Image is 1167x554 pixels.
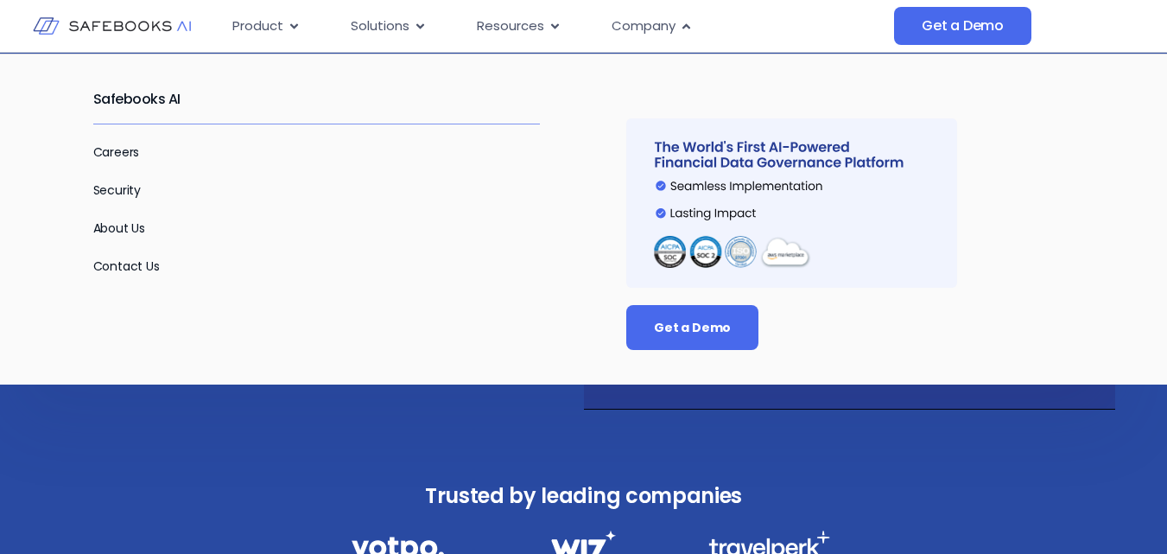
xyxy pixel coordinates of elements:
h3: Trusted by leading companies [314,479,854,513]
span: Get a Demo [922,17,1004,35]
span: Get a Demo [654,319,731,336]
h2: Safebooks AI [93,75,541,124]
span: Solutions [351,16,409,36]
a: Security [93,181,142,199]
span: Product [232,16,283,36]
a: Get a Demo [626,305,758,350]
span: Resources [477,16,544,36]
a: Contact Us [93,258,160,275]
nav: Menu [219,10,894,43]
a: Get a Demo [894,7,1031,45]
div: Menu Toggle [219,10,894,43]
a: About Us [93,220,146,237]
span: Company [612,16,675,36]
a: Careers [93,143,140,161]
